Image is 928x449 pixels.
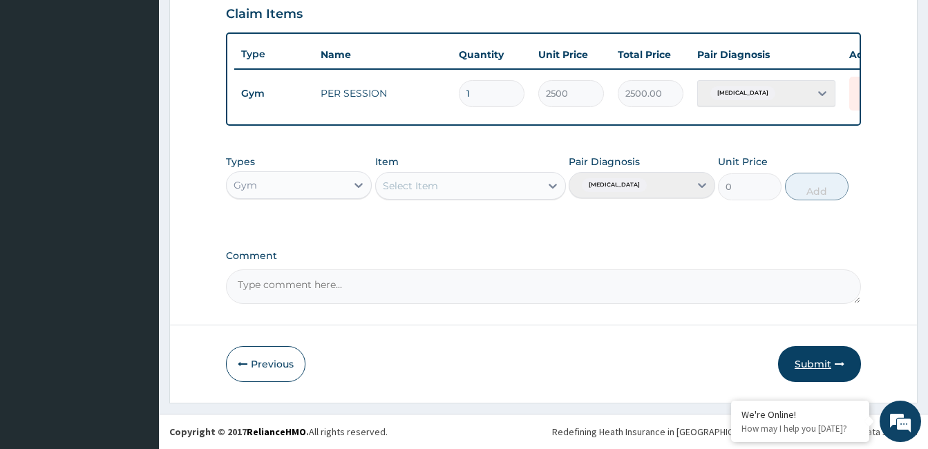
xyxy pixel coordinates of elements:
button: Previous [226,346,305,382]
button: Add [785,173,849,200]
th: Type [234,41,314,67]
label: Unit Price [718,155,768,169]
div: Minimize live chat window [227,7,260,40]
div: Redefining Heath Insurance in [GEOGRAPHIC_DATA] using Telemedicine and Data Science! [552,425,918,439]
label: Comment [226,250,861,262]
footer: All rights reserved. [159,414,928,449]
strong: Copyright © 2017 . [169,426,309,438]
span: We're online! [80,136,191,276]
h3: Claim Items [226,7,303,22]
td: PER SESSION [314,79,452,107]
div: Select Item [383,179,438,193]
th: Pair Diagnosis [690,41,842,68]
img: d_794563401_company_1708531726252_794563401 [26,69,56,104]
textarea: Type your message and hit 'Enter' [7,301,263,350]
td: Gym [234,81,314,106]
label: Item [375,155,399,169]
div: Chat with us now [72,77,232,95]
label: Pair Diagnosis [569,155,640,169]
th: Quantity [452,41,531,68]
div: Gym [234,178,257,192]
th: Name [314,41,452,68]
th: Actions [842,41,911,68]
th: Total Price [611,41,690,68]
button: Submit [778,346,861,382]
th: Unit Price [531,41,611,68]
p: How may I help you today? [741,423,859,434]
label: Types [226,156,255,168]
div: We're Online! [741,408,859,421]
a: RelianceHMO [247,426,306,438]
